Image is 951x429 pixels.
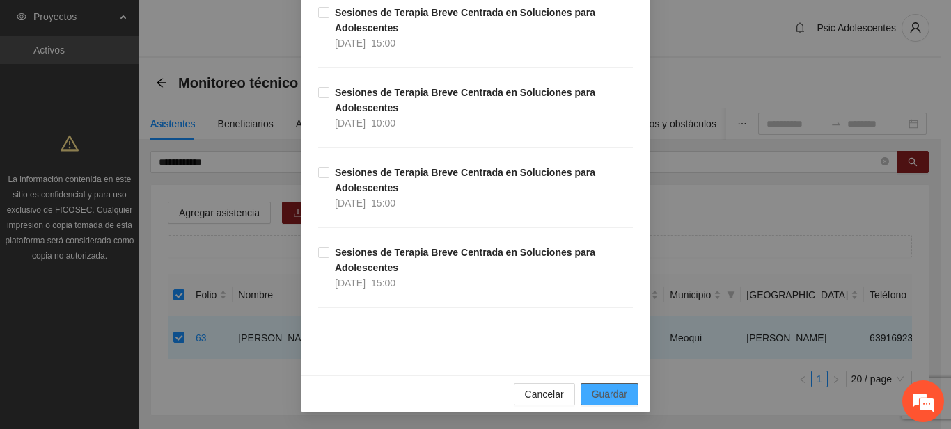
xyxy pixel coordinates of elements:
[335,247,595,273] strong: Sesiones de Terapia Breve Centrada en Soluciones para Adolescentes
[371,197,395,209] span: 15:00
[7,283,265,332] textarea: Escriba su mensaje y pulse “Intro”
[581,383,638,405] button: Guardar
[81,137,192,277] span: Estamos en línea.
[592,387,627,402] span: Guardar
[335,87,595,113] strong: Sesiones de Terapia Breve Centrada en Soluciones para Adolescentes
[335,118,366,129] span: [DATE]
[371,118,395,129] span: 10:00
[335,277,366,289] span: [DATE]
[228,7,262,40] div: Minimizar ventana de chat en vivo
[514,383,575,405] button: Cancelar
[335,38,366,49] span: [DATE]
[371,277,395,289] span: 15:00
[335,167,595,193] strong: Sesiones de Terapia Breve Centrada en Soluciones para Adolescentes
[335,197,366,209] span: [DATE]
[335,7,595,33] strong: Sesiones de Terapia Breve Centrada en Soluciones para Adolescentes
[371,38,395,49] span: 15:00
[525,387,564,402] span: Cancelar
[72,71,234,89] div: Chatee con nosotros ahora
